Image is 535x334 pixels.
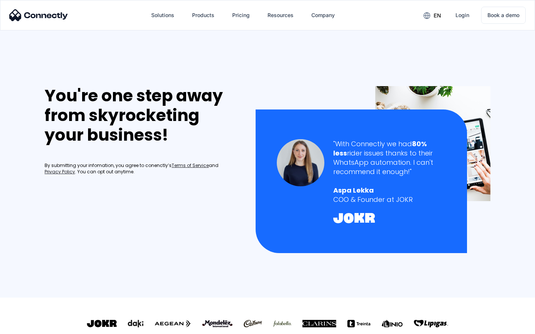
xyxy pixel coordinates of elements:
div: You're one step away from skyrocketing your business! [45,86,240,145]
div: Products [186,6,220,24]
div: Products [192,10,214,20]
div: en [418,10,447,21]
a: Privacy Policy [45,169,75,175]
div: Resources [262,6,299,24]
div: Solutions [151,10,174,20]
div: Login [455,10,469,20]
div: COO & Founder at JOKR [333,195,446,204]
div: By submitting your infomation, you agree to conenctly’s and . You can opt out anytime. [45,163,240,175]
div: Resources [267,10,294,20]
div: "With Connectly we had rider issues thanks to their WhatsApp automation. I can't recommend it eno... [333,139,446,177]
strong: Aspa Lekka [333,186,374,195]
a: Login [450,6,475,24]
a: Terms of Service [172,163,209,169]
div: Solutions [145,6,180,24]
div: Company [305,6,341,24]
a: Book a demo [481,7,526,24]
a: Pricing [226,6,256,24]
img: Connectly Logo [9,9,68,21]
div: Pricing [232,10,250,20]
div: Company [311,10,335,20]
aside: Language selected: English [7,321,45,331]
div: en [434,10,441,21]
strong: 80% less [333,139,427,158]
ul: Language list [15,321,45,331]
